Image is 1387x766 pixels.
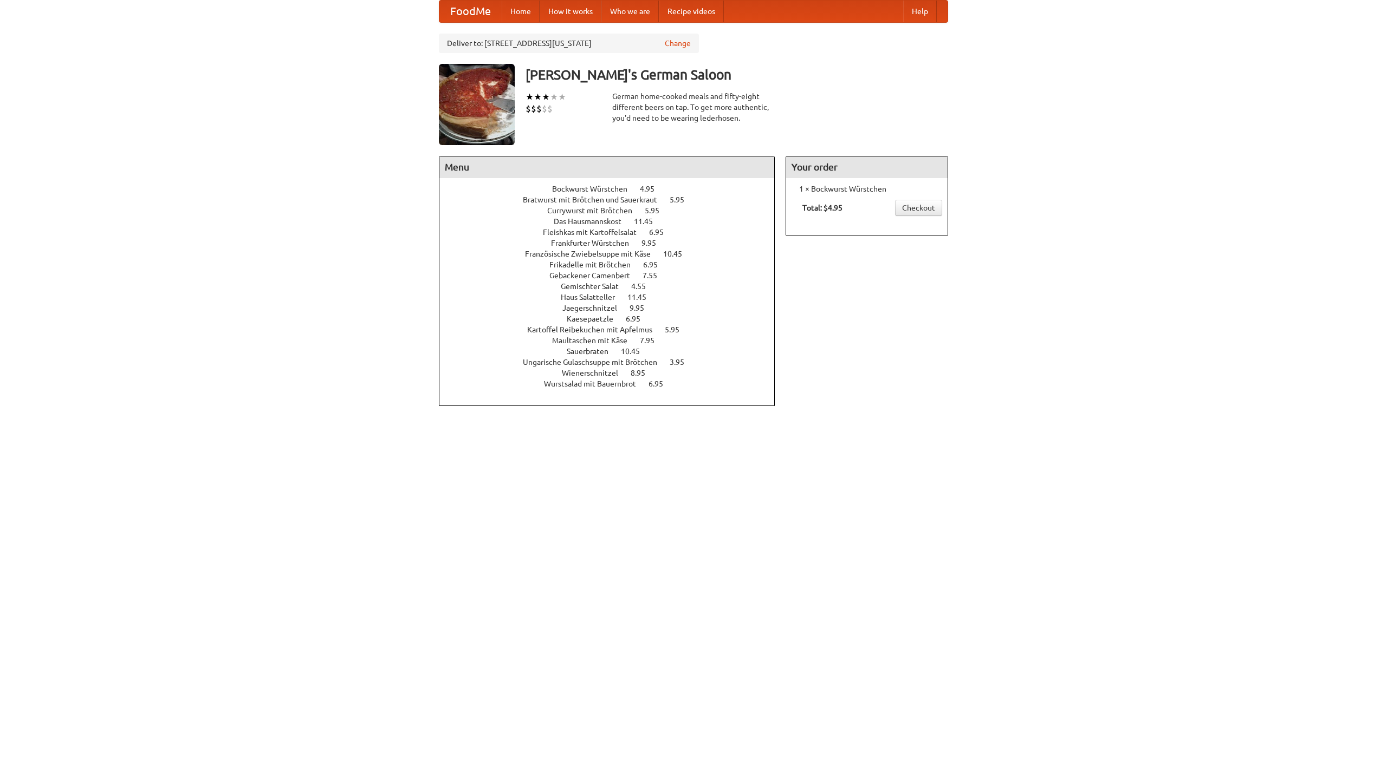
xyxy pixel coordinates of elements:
span: 7.55 [643,271,668,280]
span: Bratwurst mit Brötchen und Sauerkraut [523,195,668,204]
span: 7.95 [640,336,665,345]
li: $ [547,103,553,115]
a: Wienerschnitzel 8.95 [562,369,665,377]
span: 11.45 [634,217,664,226]
a: Recipe videos [659,1,724,22]
span: Wienerschnitzel [562,369,629,377]
a: Bockwurst Würstchen 4.95 [552,185,675,193]
span: Frankfurter Würstchen [551,239,640,247]
span: 6.95 [643,260,669,269]
span: Ungarische Gulaschsuppe mit Brötchen [523,358,668,366]
span: Kartoffel Reibekuchen mit Apfelmus [527,325,663,334]
span: 5.95 [670,195,695,204]
a: Checkout [895,200,942,216]
span: 6.95 [649,228,675,237]
li: $ [536,103,542,115]
a: Kartoffel Reibekuchen mit Apfelmus 5.95 [527,325,699,334]
span: 9.95 [630,304,655,312]
a: Gemischter Salat 4.55 [561,282,666,291]
a: Französische Zwiebelsuppe mit Käse 10.45 [525,250,702,258]
span: 6.95 [649,379,674,388]
span: Maultaschen mit Käse [552,336,638,345]
h4: Your order [786,156,948,178]
a: Ungarische Gulaschsuppe mit Brötchen 3.95 [523,358,704,366]
a: Das Hausmannskost 11.45 [554,217,673,226]
span: Das Hausmannskost [554,217,632,226]
a: Currywurst mit Brötchen 5.95 [547,206,679,215]
a: How it works [540,1,601,22]
li: $ [526,103,531,115]
a: Frikadelle mit Brötchen 6.95 [549,260,678,269]
a: Frankfurter Würstchen 9.95 [551,239,676,247]
a: Change [665,38,691,49]
span: 10.45 [621,347,651,356]
li: ★ [550,91,558,103]
li: 1 × Bockwurst Würstchen [792,184,942,194]
a: Fleishkas mit Kartoffelsalat 6.95 [543,228,684,237]
li: $ [531,103,536,115]
span: 5.95 [645,206,670,215]
div: Deliver to: [STREET_ADDRESS][US_STATE] [439,34,699,53]
span: Frikadelle mit Brötchen [549,260,641,269]
b: Total: $4.95 [802,204,842,212]
span: Currywurst mit Brötchen [547,206,643,215]
a: Wurstsalad mit Bauernbrot 6.95 [544,379,683,388]
span: Wurstsalad mit Bauernbrot [544,379,647,388]
span: Gebackener Camenbert [549,271,641,280]
li: ★ [558,91,566,103]
span: Sauerbraten [567,347,619,356]
a: Haus Salatteller 11.45 [561,293,666,302]
a: Sauerbraten 10.45 [567,347,660,356]
a: FoodMe [439,1,502,22]
span: Bockwurst Würstchen [552,185,638,193]
h4: Menu [439,156,774,178]
a: Jaegerschnitzel 9.95 [562,304,664,312]
span: Haus Salatteller [561,293,626,302]
a: Who we are [601,1,659,22]
span: 5.95 [665,325,690,334]
a: Maultaschen mit Käse 7.95 [552,336,675,345]
span: Fleishkas mit Kartoffelsalat [543,228,647,237]
li: ★ [526,91,534,103]
div: German home-cooked meals and fifty-eight different beers on tap. To get more authentic, you'd nee... [612,91,775,123]
span: 10.45 [663,250,693,258]
a: Kaesepaetzle 6.95 [567,315,660,323]
span: 8.95 [631,369,656,377]
a: Home [502,1,540,22]
span: Gemischter Salat [561,282,630,291]
li: ★ [534,91,542,103]
h3: [PERSON_NAME]'s German Saloon [526,64,948,86]
li: $ [542,103,547,115]
li: ★ [542,91,550,103]
span: 9.95 [641,239,667,247]
span: 6.95 [626,315,651,323]
span: Französische Zwiebelsuppe mit Käse [525,250,662,258]
span: Jaegerschnitzel [562,304,628,312]
span: 4.55 [631,282,657,291]
img: angular.jpg [439,64,515,145]
a: Gebackener Camenbert 7.55 [549,271,677,280]
span: 4.95 [640,185,665,193]
span: 3.95 [670,358,695,366]
span: Kaesepaetzle [567,315,624,323]
a: Help [903,1,937,22]
a: Bratwurst mit Brötchen und Sauerkraut 5.95 [523,195,704,204]
span: 11.45 [627,293,657,302]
